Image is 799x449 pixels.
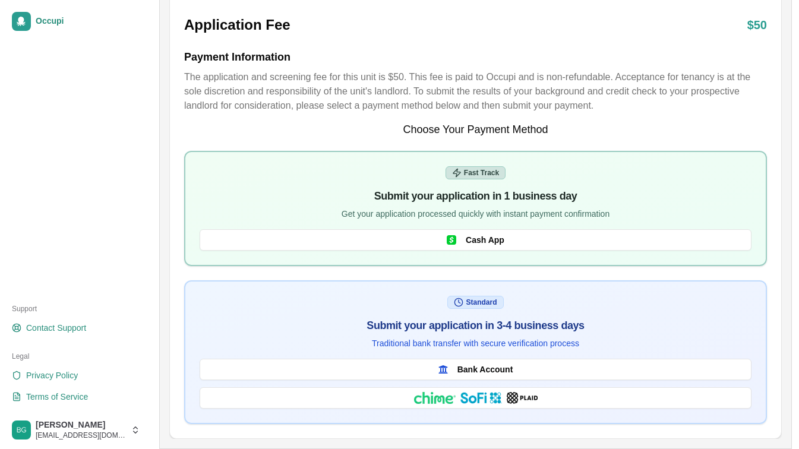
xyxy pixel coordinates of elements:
button: Cash App [200,229,751,251]
p: The application and screening fee for this unit is $ 50 . This fee is paid to Occupi and is non-r... [184,70,767,113]
img: Chime logo [414,392,456,404]
a: Terms of Service [7,387,145,406]
span: Terms of Service [26,391,88,403]
span: Cash App [466,234,504,246]
span: Occupi [36,16,140,27]
div: Support [7,299,145,318]
span: Privacy Policy [26,369,78,381]
div: Traditional bank transfer with secure verification process [200,337,751,349]
button: Bank Account [200,359,751,380]
a: Privacy Policy [7,366,145,385]
div: Submit your application in 1 business day [200,188,751,204]
span: Fast Track [464,168,499,178]
div: Submit your application in 3-4 business days [200,317,751,334]
span: Contact Support [26,322,86,334]
h2: Application Fee [184,15,290,34]
div: Legal [7,347,145,366]
span: Standard [466,298,497,307]
span: $ 50 [747,17,767,33]
button: Bank via Plaid [200,387,751,409]
h3: Payment Information [184,49,767,65]
span: [PERSON_NAME] [36,420,126,431]
span: Bank Account [457,363,513,375]
button: Briana Gray[PERSON_NAME][EMAIL_ADDRESS][DOMAIN_NAME] [7,416,145,444]
img: Briana Gray [12,420,31,439]
img: SoFi logo [460,392,502,404]
img: Plaid logo [507,392,538,404]
a: Contact Support [7,318,145,337]
div: Get your application processed quickly with instant payment confirmation [200,208,751,220]
h2: Choose Your Payment Method [184,122,767,137]
a: Occupi [7,7,145,36]
span: [EMAIL_ADDRESS][DOMAIN_NAME] [36,431,126,440]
